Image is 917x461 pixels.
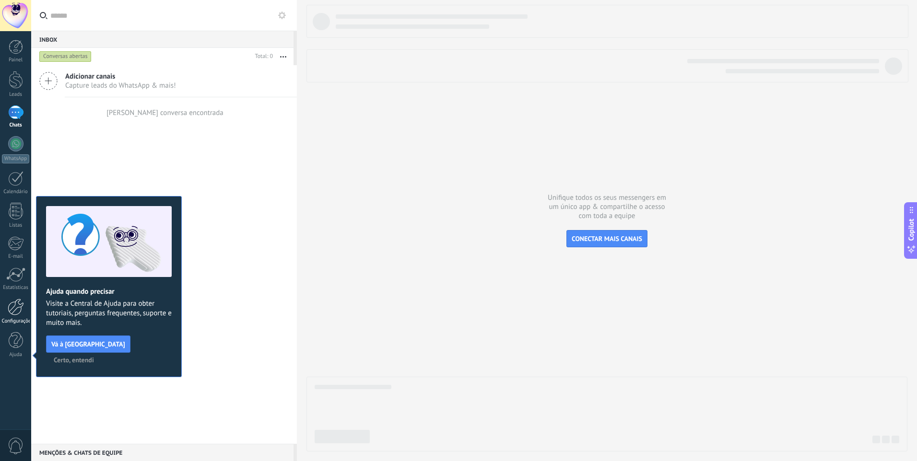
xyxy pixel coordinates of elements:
button: Vá à [GEOGRAPHIC_DATA] [46,335,130,353]
h2: Ajuda quando precisar [46,287,172,296]
div: Total: 0 [251,52,273,61]
div: Chats [2,122,30,128]
div: Painel [2,57,30,63]
button: CONECTAR MAIS CANAIS [566,230,647,247]
div: Configurações [2,318,30,324]
span: Copilot [906,219,916,241]
span: Adicionar canais [65,72,176,81]
div: Calendário [2,189,30,195]
span: Visite a Central de Ajuda para obter tutoriais, perguntas frequentes, suporte e muito mais. [46,299,172,328]
div: WhatsApp [2,154,29,163]
button: Mais [273,48,294,65]
div: Inbox [31,31,294,48]
span: Vá à [GEOGRAPHIC_DATA] [51,341,125,347]
div: Ajuda [2,352,30,358]
div: Leads [2,92,30,98]
span: Capture leads do WhatsApp & mais! [65,81,176,90]
div: E-mail [2,254,30,260]
button: Certo, entendi [49,353,98,367]
div: Conversas abertas [39,51,92,62]
div: Menções & Chats de equipe [31,444,294,461]
div: Estatísticas [2,285,30,291]
div: [PERSON_NAME] conversa encontrada [106,108,223,117]
span: CONECTAR MAIS CANAIS [572,234,642,243]
div: Listas [2,222,30,229]
span: Certo, entendi [54,357,94,363]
